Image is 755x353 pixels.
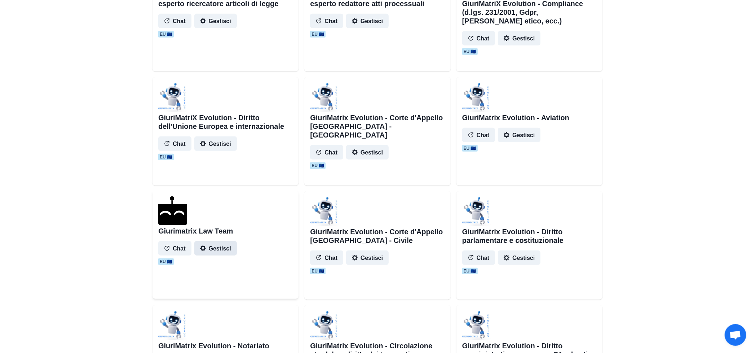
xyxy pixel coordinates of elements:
button: Gestisci [498,31,540,45]
h2: GiuriMatrix Evolution - Notariato [158,341,269,350]
span: EU 🇪🇺 [158,31,174,38]
button: Gestisci [498,250,540,265]
div: Aprire la chat [725,324,746,346]
button: Gestisci [346,14,389,28]
button: Gestisci [498,128,540,142]
button: Chat [462,250,495,265]
span: EU 🇪🇺 [310,268,326,274]
button: Chat [158,241,191,256]
span: EU 🇪🇺 [158,154,174,160]
button: Chat [462,128,495,142]
button: Chat [310,145,343,160]
h2: GiuriMatriX Evolution - Diritto dell'Unione Europea e internazionale [158,113,293,131]
img: user%2F1706%2Fa7296eb4-8807-4498-b5ec-cebbc2494e78 [310,83,339,112]
button: Gestisci [194,136,237,151]
button: Chat [158,136,191,151]
h2: Giurimatrix Law Team [158,227,233,235]
span: EU 🇪🇺 [158,258,174,265]
span: EU 🇪🇺 [462,48,478,55]
button: Chat [158,14,191,28]
img: user%2F1706%2F27c7cdc0-d866-40fb-a474-c05f71468bfe [462,197,491,226]
h2: GiuriMatrix Evolution - Aviation [462,113,569,122]
button: Gestisci [346,250,389,265]
img: user%2F1706%2F138519d9-6959-489d-838d-a997749d0cc4 [462,311,491,340]
img: user%2F1706%2Fd659fbc5-89c7-41a5-a19e-c55c6ef2da05 [462,83,491,112]
img: user%2F1706%2F956685fc-f205-4c80-b0f6-c10f67571c01 [310,311,339,340]
span: EU 🇪🇺 [462,268,478,274]
img: user%2F1706%2Fc9f9f94c-6c8b-4209-9d8a-c46afcbc2a5c [158,83,187,112]
img: user%2F1706%2Fba86f0d1-37f4-440a-b81d-53c5c74e75d3 [158,311,187,340]
img: user%2F1706%2F07b793e1-8be9-4e6b-9d42-882e0709df3b [310,197,339,226]
span: EU 🇪🇺 [462,145,478,152]
button: Gestisci [346,145,389,160]
span: EU 🇪🇺 [310,31,326,38]
button: Gestisci [194,14,237,28]
h2: GiuriMatrix Evolution - Diritto parlamentare e costituzionale [462,227,597,245]
span: EU 🇪🇺 [310,162,326,169]
button: Chat [310,14,343,28]
h2: GiuriMatrix Evolution - Corte d'Appello [GEOGRAPHIC_DATA] - Civile [310,227,445,245]
h2: GiuriMatrix Evolution - Corte d'Appello [GEOGRAPHIC_DATA] - [GEOGRAPHIC_DATA] [310,113,445,139]
button: Chat [462,31,495,45]
button: Gestisci [194,241,237,256]
img: agenthostmascotdark.ico [158,196,187,225]
button: Chat [310,250,343,265]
